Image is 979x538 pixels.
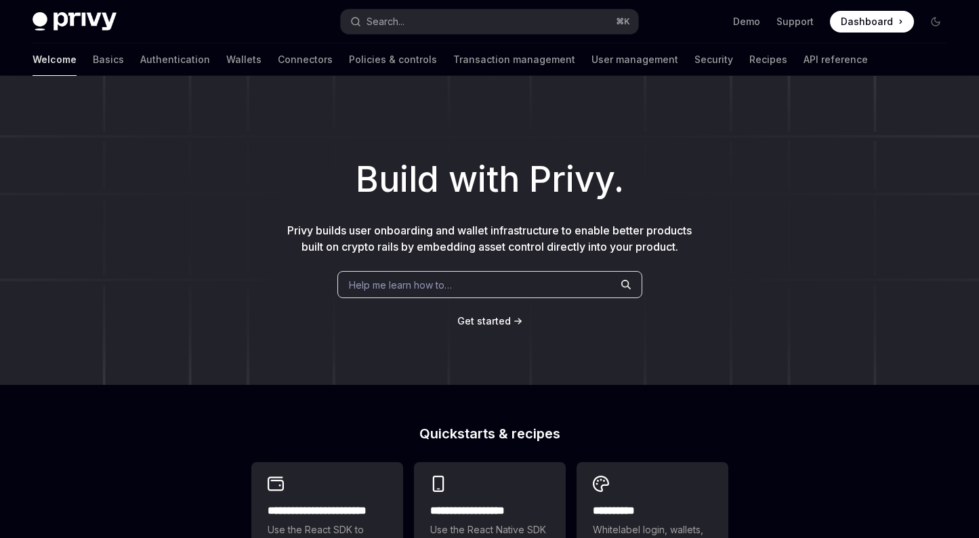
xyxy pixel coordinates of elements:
button: Toggle dark mode [925,11,946,33]
div: Search... [367,14,404,30]
h2: Quickstarts & recipes [251,427,728,440]
a: Authentication [140,43,210,76]
a: Demo [733,15,760,28]
a: Wallets [226,43,262,76]
a: User management [591,43,678,76]
a: Connectors [278,43,333,76]
a: Recipes [749,43,787,76]
a: Policies & controls [349,43,437,76]
span: ⌘ K [616,16,630,27]
a: Dashboard [830,11,914,33]
a: Support [776,15,814,28]
a: Security [694,43,733,76]
a: API reference [804,43,868,76]
a: Welcome [33,43,77,76]
a: Get started [457,314,511,328]
span: Get started [457,315,511,327]
a: Transaction management [453,43,575,76]
img: dark logo [33,12,117,31]
span: Help me learn how to… [349,278,452,292]
h1: Build with Privy. [22,153,957,206]
a: Basics [93,43,124,76]
button: Search...⌘K [341,9,638,34]
span: Privy builds user onboarding and wallet infrastructure to enable better products built on crypto ... [287,224,692,253]
span: Dashboard [841,15,893,28]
